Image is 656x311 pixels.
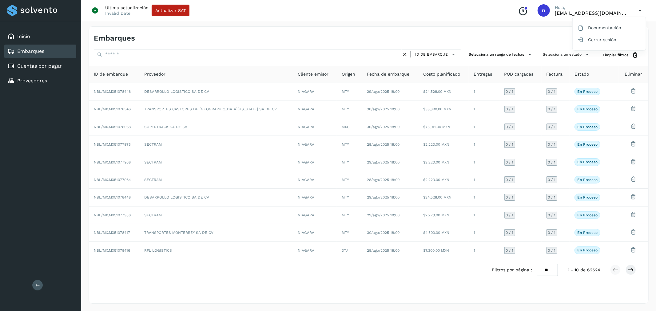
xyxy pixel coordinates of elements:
div: Proveedores [4,74,76,88]
a: Cuentas por pagar [17,63,62,69]
div: Embarques [4,45,76,58]
div: Inicio [4,30,76,43]
a: Proveedores [17,78,47,84]
div: Cerrar sesión [573,34,646,45]
a: Embarques [17,48,44,54]
a: Inicio [17,33,30,39]
div: Cuentas por pagar [4,59,76,73]
div: Documentación [573,22,646,33]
